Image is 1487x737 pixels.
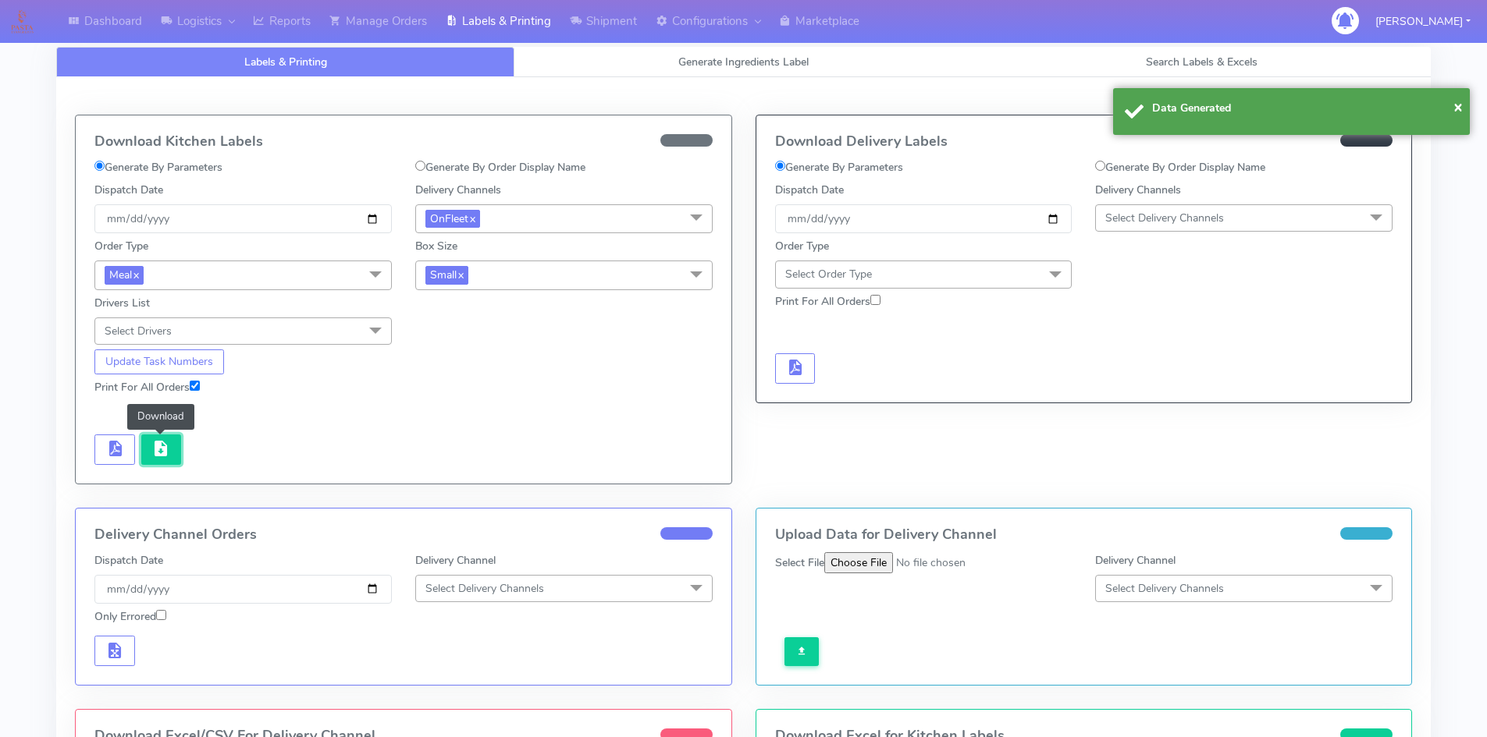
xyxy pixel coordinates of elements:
[785,267,872,282] span: Select Order Type
[678,55,809,69] span: Generate Ingredients Label
[775,293,880,310] label: Print For All Orders
[415,182,501,198] label: Delivery Channels
[1453,96,1463,117] span: ×
[1364,5,1482,37] button: [PERSON_NAME]
[105,266,144,284] span: Meal
[132,266,139,282] a: x
[244,55,327,69] span: Labels & Printing
[56,47,1431,77] ul: Tabs
[94,134,713,150] h4: Download Kitchen Labels
[105,324,172,338] span: Select Drivers
[425,581,544,596] span: Select Delivery Channels
[1105,211,1224,225] span: Select Delivery Channels
[190,381,200,391] input: Print For All Orders
[425,210,480,228] span: OnFleet
[94,349,224,374] button: Update Task Numbers
[415,161,425,171] input: Generate By Order Display Name
[94,552,163,569] label: Dispatch Date
[1095,552,1176,569] label: Delivery Channel
[415,552,496,569] label: Delivery Channel
[94,159,222,175] label: Generate By Parameters
[775,555,824,571] label: Select File
[1146,55,1258,69] span: Search Labels & Excels
[1095,182,1181,198] label: Delivery Channels
[94,608,166,625] label: Only Errored
[457,266,464,282] a: x
[1152,100,1458,116] div: Data Generated
[415,238,457,254] label: Box Size
[775,527,1393,543] h4: Upload Data for Delivery Channel
[775,238,829,254] label: Order Type
[468,210,475,226] a: x
[94,379,200,395] label: Print For All Orders
[775,159,903,175] label: Generate By Parameters
[1095,159,1265,175] label: Generate By Order Display Name
[425,266,468,284] span: Small
[156,610,166,620] input: Only Errored
[1095,161,1105,171] input: Generate By Order Display Name
[94,238,148,254] label: Order Type
[94,161,105,171] input: Generate By Parameters
[870,295,880,305] input: Print For All Orders
[415,159,585,175] label: Generate By Order Display Name
[775,134,1393,150] h4: Download Delivery Labels
[1453,95,1463,119] button: Close
[94,182,163,198] label: Dispatch Date
[775,161,785,171] input: Generate By Parameters
[94,295,150,311] label: Drivers List
[775,182,844,198] label: Dispatch Date
[94,527,713,543] h4: Delivery Channel Orders
[1105,581,1224,596] span: Select Delivery Channels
